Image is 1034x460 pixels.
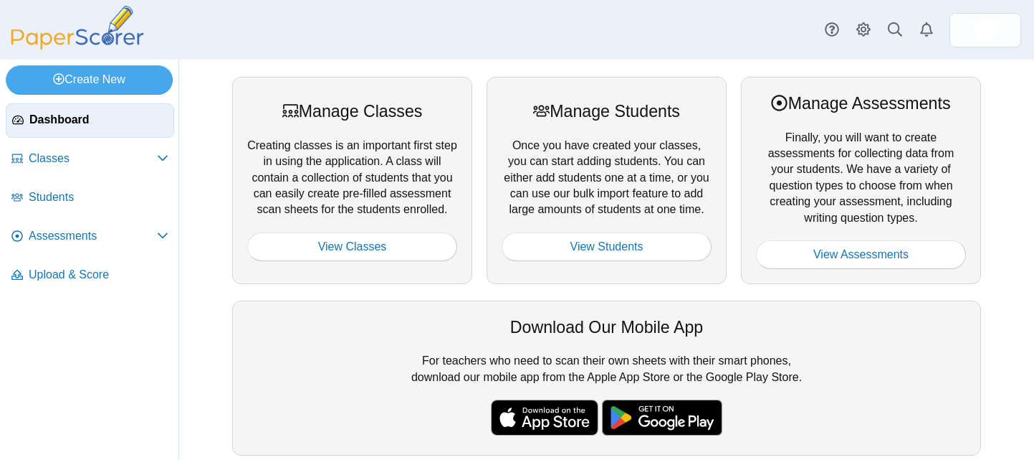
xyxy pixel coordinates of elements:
a: Dashboard [6,103,174,138]
span: Students [29,189,168,205]
a: Classes [6,142,174,177]
span: Dashboard [29,112,168,128]
div: Manage Students [502,100,712,123]
div: For teachers who need to scan their own sheets with their smart phones, download our mobile app f... [232,301,981,456]
a: Upload & Score [6,258,174,293]
a: View Classes [247,233,457,261]
a: View Students [502,233,712,261]
a: ps.WOjabKFp3inL8Uyd [949,13,1021,47]
a: Assessments [6,220,174,254]
img: apple-store-badge.svg [491,400,598,436]
img: google-play-badge.png [602,400,722,436]
a: PaperScorer [6,39,149,52]
div: Download Our Mobile App [247,316,966,339]
div: Once you have created your classes, you can start adding students. You can either add students on... [487,77,727,284]
span: Upload & Score [29,267,168,283]
div: Finally, you will want to create assessments for collecting data from your students. We have a va... [741,77,981,284]
div: Manage Classes [247,100,457,123]
img: ps.WOjabKFp3inL8Uyd [974,19,997,42]
a: Create New [6,65,173,94]
div: Creating classes is an important first step in using the application. A class will contain a coll... [232,77,472,284]
a: View Assessments [756,240,966,269]
img: PaperScorer [6,6,149,50]
a: Alerts [911,14,942,46]
span: Assessments [29,228,157,244]
a: Students [6,181,174,215]
span: John Merle [974,19,997,42]
div: Manage Assessments [756,92,966,115]
span: Classes [29,151,157,166]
